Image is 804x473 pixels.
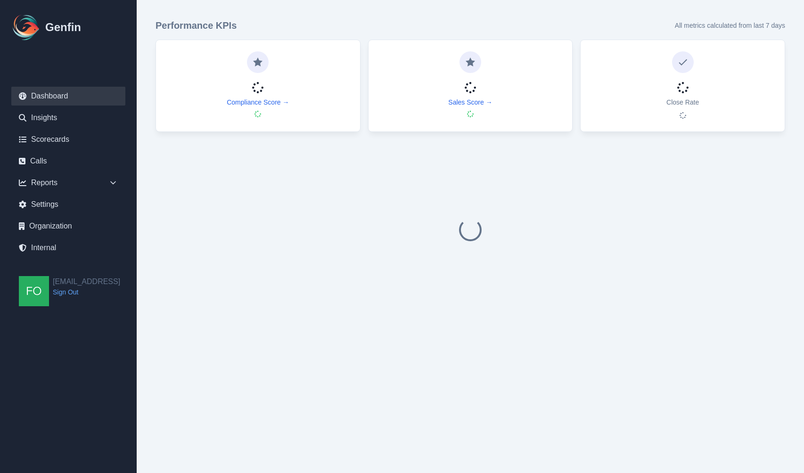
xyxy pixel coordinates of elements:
a: Calls [11,152,125,171]
a: Sales Score → [448,98,492,107]
p: Close Rate [666,98,699,107]
img: Logo [11,12,41,42]
a: Compliance Score → [227,98,289,107]
p: All metrics calculated from last 7 days [675,21,785,30]
a: Dashboard [11,87,125,106]
h2: [EMAIL_ADDRESS] [53,276,120,287]
a: Scorecards [11,130,125,149]
a: Insights [11,108,125,127]
a: Internal [11,238,125,257]
h1: Genfin [45,20,81,35]
a: Sign Out [53,287,120,297]
a: Settings [11,195,125,214]
a: Organization [11,217,125,236]
h3: Performance KPIs [156,19,237,32]
div: Reports [11,173,125,192]
img: founders@genfin.ai [19,276,49,306]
